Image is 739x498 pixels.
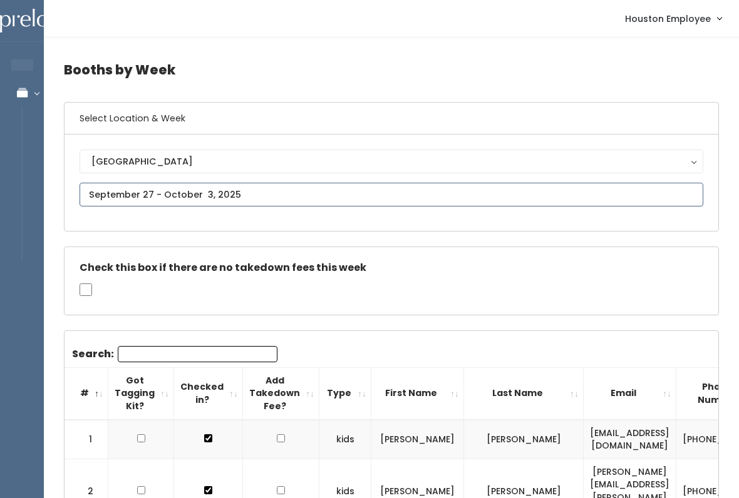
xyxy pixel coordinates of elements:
[371,420,464,459] td: [PERSON_NAME]
[80,262,703,273] h5: Check this box if there are no takedown fees this week
[65,367,108,419] th: #: activate to sort column descending
[612,5,734,32] a: Houston Employee
[584,367,676,419] th: Email: activate to sort column ascending
[91,155,691,168] div: [GEOGRAPHIC_DATA]
[174,367,243,419] th: Checked in?: activate to sort column ascending
[118,346,277,362] input: Search:
[64,53,719,87] h4: Booths by Week
[80,150,703,173] button: [GEOGRAPHIC_DATA]
[243,367,319,419] th: Add Takedown Fee?: activate to sort column ascending
[319,420,371,459] td: kids
[65,420,108,459] td: 1
[65,103,718,135] h6: Select Location & Week
[464,367,584,419] th: Last Name: activate to sort column ascending
[80,183,703,206] input: September 27 - October 3, 2025
[319,367,371,419] th: Type: activate to sort column ascending
[371,367,464,419] th: First Name: activate to sort column ascending
[625,12,711,26] span: Houston Employee
[464,420,584,459] td: [PERSON_NAME]
[584,420,676,459] td: [EMAIL_ADDRESS][DOMAIN_NAME]
[108,367,174,419] th: Got Tagging Kit?: activate to sort column ascending
[72,346,277,362] label: Search:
